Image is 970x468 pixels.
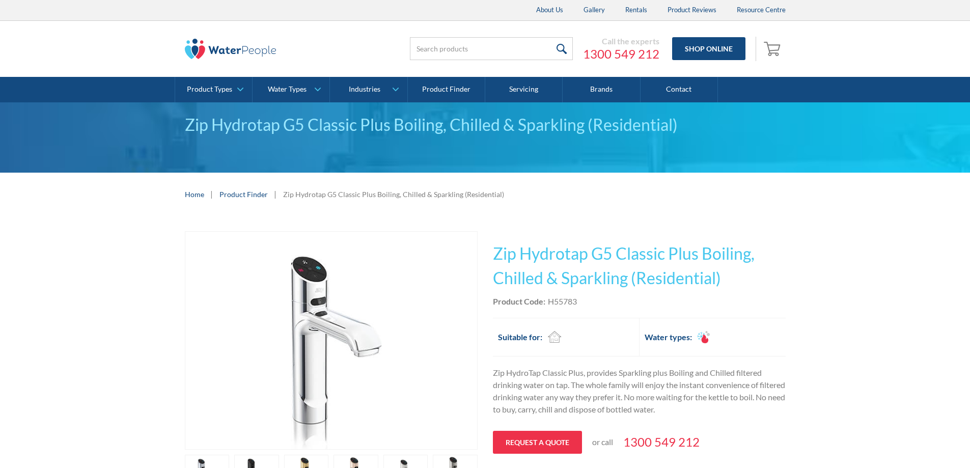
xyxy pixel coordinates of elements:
div: Zip Hydrotap G5 Classic Plus Boiling, Chilled & Sparkling (Residential) [185,113,786,137]
a: Product Types [175,77,252,102]
p: or call [592,436,613,448]
div: Call the experts [583,36,659,46]
input: Search products [410,37,573,60]
div: Zip Hydrotap G5 Classic Plus Boiling, Chilled & Sparkling (Residential) [283,189,504,200]
a: open lightbox [185,231,478,450]
a: 1300 549 212 [623,433,700,451]
div: | [209,188,214,200]
img: shopping cart [764,40,783,57]
img: Zip Hydrotap G5 Classic Plus Boiling, Chilled & Sparkling (Residential) [208,232,455,449]
a: Contact [641,77,718,102]
div: Industries [349,85,380,94]
a: Product Finder [408,77,485,102]
a: Product Finder [219,189,268,200]
h2: Suitable for: [498,331,542,343]
a: Water Types [253,77,329,102]
a: Home [185,189,204,200]
a: Open cart [761,37,786,61]
a: Request a quote [493,431,582,454]
div: Water Types [268,85,307,94]
p: Zip HydroTap Classic Plus, provides Sparkling plus Boiling and Chilled filtered drinking water on... [493,367,786,416]
div: Product Types [187,85,232,94]
a: Brands [563,77,640,102]
a: Servicing [485,77,563,102]
a: Shop Online [672,37,745,60]
img: The Water People [185,39,276,59]
h2: Water types: [645,331,692,343]
strong: Product Code: [493,296,545,306]
div: | [273,188,278,200]
div: H55783 [548,295,577,308]
a: Industries [330,77,407,102]
a: 1300 549 212 [583,46,659,62]
h1: Zip Hydrotap G5 Classic Plus Boiling, Chilled & Sparkling (Residential) [493,241,786,290]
